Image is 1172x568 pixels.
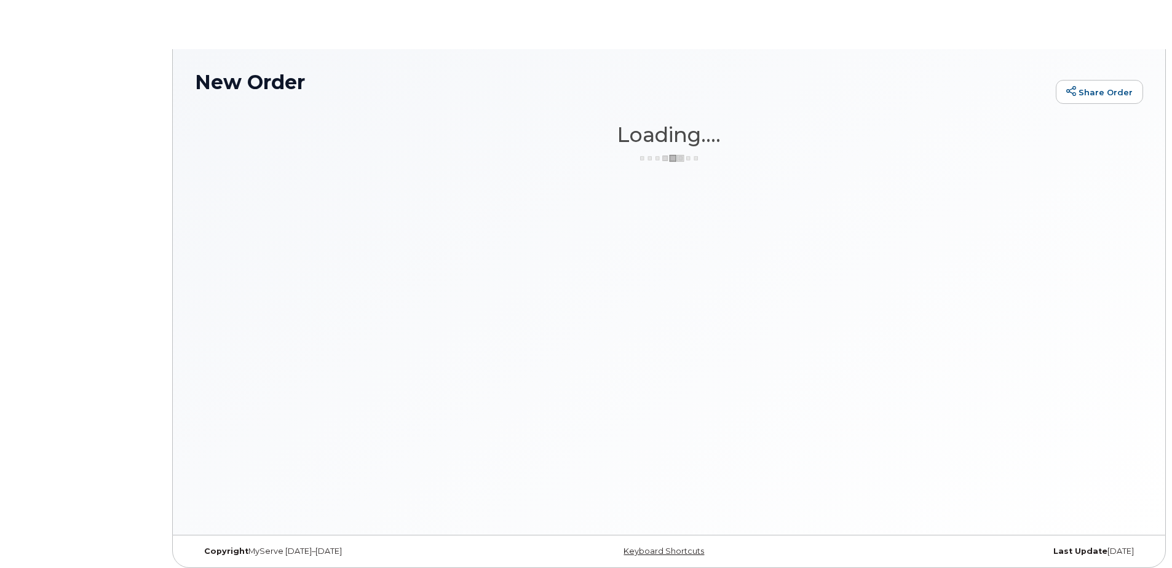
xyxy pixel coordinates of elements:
div: MyServe [DATE]–[DATE] [195,546,511,556]
strong: Copyright [204,546,248,556]
h1: New Order [195,71,1050,93]
div: [DATE] [827,546,1143,556]
img: ajax-loader-3a6953c30dc77f0bf724df975f13086db4f4c1262e45940f03d1251963f1bf2e.gif [638,154,700,163]
h1: Loading.... [195,124,1143,146]
a: Keyboard Shortcuts [624,546,704,556]
a: Share Order [1056,80,1143,105]
strong: Last Update [1053,546,1107,556]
